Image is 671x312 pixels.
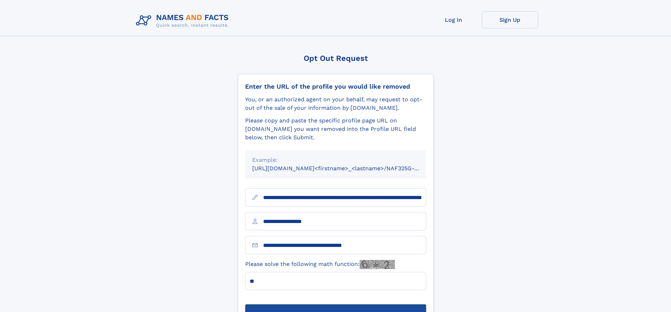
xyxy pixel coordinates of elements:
[245,260,395,269] label: Please solve the following math function:
[245,116,426,142] div: Please copy and paste the specific profile page URL on [DOMAIN_NAME] you want removed into the Pr...
[238,54,434,63] div: Opt Out Request
[425,11,482,28] a: Log In
[252,156,419,164] div: Example:
[245,95,426,112] div: You, or an authorized agent on your behalf, may request to opt-out of the sale of your informatio...
[482,11,538,28] a: Sign Up
[133,11,235,30] img: Logo Names and Facts
[252,165,440,172] small: [URL][DOMAIN_NAME]<firstname>_<lastname>/NAF325G-xxxxxxxx
[245,83,426,90] div: Enter the URL of the profile you would like removed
